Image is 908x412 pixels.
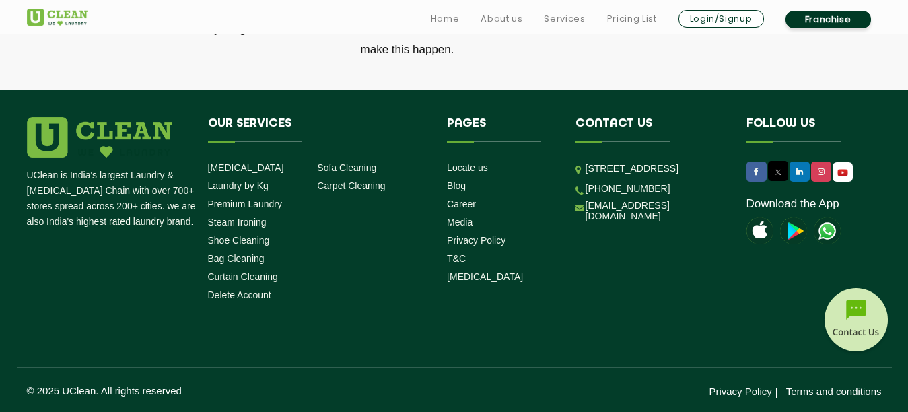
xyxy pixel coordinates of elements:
a: Carpet Cleaning [317,180,385,191]
a: Terms and conditions [786,386,882,397]
a: Privacy Policy [709,386,771,397]
a: Download the App [746,197,839,211]
h4: Our Services [208,117,427,143]
p: [STREET_ADDRESS] [586,161,726,176]
a: Steam Ironing [208,217,267,228]
a: Franchise [785,11,871,28]
a: Home [431,11,460,27]
a: Blog [447,180,466,191]
a: T&C [447,253,466,264]
img: playstoreicon.png [780,217,807,244]
a: Login/Signup [678,10,764,28]
h4: Follow us [746,117,865,143]
a: [EMAIL_ADDRESS][DOMAIN_NAME] [586,200,726,221]
a: Privacy Policy [447,235,505,246]
img: UClean Laundry and Dry Cleaning [27,9,88,26]
a: Curtain Cleaning [208,271,278,282]
p: © 2025 UClean. All rights reserved [27,385,454,397]
a: [MEDICAL_DATA] [447,271,523,282]
a: Locate us [447,162,488,173]
a: Career [447,199,476,209]
a: Bag Cleaning [208,253,265,264]
a: Premium Laundry [208,199,283,209]
img: logo.png [27,117,172,158]
a: Media [447,217,473,228]
a: [PHONE_NUMBER] [586,183,670,194]
p: UClean is India's largest Laundry & [MEDICAL_DATA] Chain with over 700+ stores spread across 200+... [27,168,198,230]
a: [MEDICAL_DATA] [208,162,284,173]
a: Services [544,11,585,27]
a: About us [481,11,522,27]
a: Laundry by Kg [208,180,269,191]
a: Sofa Cleaning [317,162,376,173]
h4: Contact us [575,117,726,143]
h4: Pages [447,117,555,143]
img: UClean Laundry and Dry Cleaning [834,166,851,180]
img: UClean Laundry and Dry Cleaning [814,217,841,244]
a: Shoe Cleaning [208,235,270,246]
a: Delete Account [208,289,271,300]
img: contact-btn [823,288,890,355]
a: Pricing List [607,11,657,27]
img: apple-icon.png [746,217,773,244]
